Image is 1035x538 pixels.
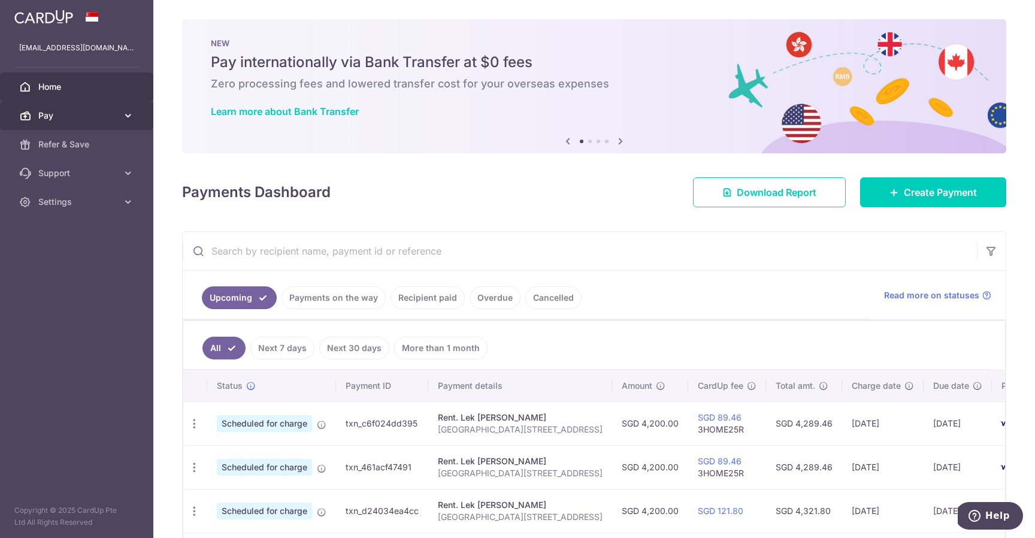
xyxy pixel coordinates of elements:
span: Charge date [852,380,901,392]
a: Learn more about Bank Transfer [211,105,359,117]
iframe: Opens a widget where you can find more information [958,502,1023,532]
h5: Pay internationally via Bank Transfer at $0 fees [211,53,978,72]
span: Home [38,81,117,93]
td: SGD 4,200.00 [612,489,688,533]
td: [DATE] [842,401,924,445]
h6: Zero processing fees and lowered transfer cost for your overseas expenses [211,77,978,91]
a: All [202,337,246,359]
td: SGD 4,321.80 [766,489,842,533]
p: [GEOGRAPHIC_DATA][STREET_ADDRESS] [438,511,603,523]
span: Pay [38,110,117,122]
a: Create Payment [860,177,1006,207]
td: SGD 4,200.00 [612,401,688,445]
a: Upcoming [202,286,277,309]
input: Search by recipient name, payment id or reference [183,232,977,270]
p: [EMAIL_ADDRESS][DOMAIN_NAME] [19,42,134,54]
a: Recipient paid [391,286,465,309]
td: [DATE] [842,445,924,489]
a: Next 30 days [319,337,389,359]
td: SGD 4,200.00 [612,445,688,489]
span: Refer & Save [38,138,117,150]
td: txn_461acf47491 [336,445,428,489]
td: [DATE] [924,401,992,445]
p: [GEOGRAPHIC_DATA][STREET_ADDRESS] [438,424,603,436]
img: Bank Card [995,416,1019,431]
a: Read more on statuses [884,289,991,301]
div: Rent. Lek [PERSON_NAME] [438,412,603,424]
a: SGD 89.46 [698,456,742,466]
span: Create Payment [904,185,977,200]
img: Bank Card [995,460,1019,474]
span: Amount [622,380,652,392]
a: SGD 121.80 [698,506,743,516]
div: Rent. Lek [PERSON_NAME] [438,499,603,511]
p: [GEOGRAPHIC_DATA][STREET_ADDRESS] [438,467,603,479]
th: Payment details [428,370,612,401]
a: Next 7 days [250,337,314,359]
td: [DATE] [924,445,992,489]
td: SGD 4,289.46 [766,445,842,489]
td: 3HOME25R [688,445,766,489]
a: Payments on the way [282,286,386,309]
span: Due date [933,380,969,392]
a: More than 1 month [394,337,488,359]
td: 3HOME25R [688,401,766,445]
img: CardUp [14,10,73,24]
h4: Payments Dashboard [182,182,331,203]
td: txn_c6f024dd395 [336,401,428,445]
span: CardUp fee [698,380,743,392]
span: Scheduled for charge [217,459,312,476]
span: Read more on statuses [884,289,979,301]
td: [DATE] [924,489,992,533]
a: Cancelled [525,286,582,309]
span: Scheduled for charge [217,415,312,432]
td: txn_d24034ea4cc [336,489,428,533]
td: [DATE] [842,489,924,533]
div: Rent. Lek [PERSON_NAME] [438,455,603,467]
span: Download Report [737,185,816,200]
span: Scheduled for charge [217,503,312,519]
span: Total amt. [776,380,815,392]
span: Status [217,380,243,392]
a: Overdue [470,286,520,309]
span: Support [38,167,117,179]
img: Bank transfer banner [182,19,1006,153]
a: Download Report [693,177,846,207]
th: Payment ID [336,370,428,401]
p: NEW [211,38,978,48]
a: SGD 89.46 [698,412,742,422]
span: Settings [38,196,117,208]
td: SGD 4,289.46 [766,401,842,445]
